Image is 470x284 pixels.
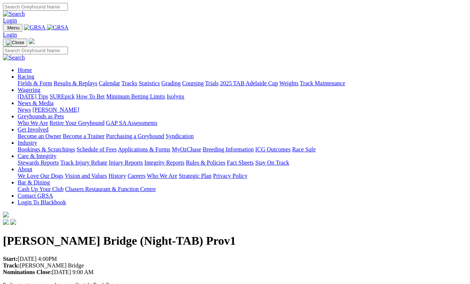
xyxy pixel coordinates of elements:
a: 2025 TAB Adelaide Cup [220,80,278,86]
div: News & Media [18,107,467,113]
a: Bar & Dining [18,179,50,186]
div: About [18,173,467,179]
img: GRSA [24,24,46,31]
a: Trials [205,80,218,86]
a: Injury Reports [109,159,143,166]
a: Cash Up Your Club [18,186,64,192]
a: News [18,107,31,113]
a: Home [18,67,32,73]
a: Integrity Reports [144,159,184,166]
a: Wagering [18,87,40,93]
a: We Love Our Dogs [18,173,63,179]
div: Wagering [18,93,467,100]
a: Coursing [182,80,204,86]
a: Isolynx [167,93,184,100]
input: Search [3,3,68,11]
a: Retire Your Greyhound [50,120,105,126]
div: Industry [18,146,467,153]
a: Results & Replays [54,80,97,86]
a: [PERSON_NAME] [32,107,79,113]
div: Get Involved [18,133,467,140]
a: Privacy Policy [213,173,247,179]
a: Breeding Information [203,146,254,152]
a: [DATE] Tips [18,93,48,100]
button: Toggle navigation [3,24,22,32]
a: Track Maintenance [300,80,345,86]
a: About [18,166,32,172]
a: Login To Blackbook [18,199,66,205]
a: Stay On Track [255,159,289,166]
a: Grading [162,80,181,86]
a: Applications & Forms [118,146,170,152]
a: Login [3,17,17,24]
a: GAP SA Assessments [106,120,158,126]
a: Stewards Reports [18,159,59,166]
a: How To Bet [76,93,105,100]
a: SUREpick [50,93,75,100]
a: Rules & Policies [186,159,225,166]
button: Toggle navigation [3,39,27,47]
strong: Track: [3,262,20,269]
strong: Start: [3,256,18,262]
a: Greyhounds as Pets [18,113,64,119]
a: Tracks [122,80,137,86]
div: Care & Integrity [18,159,467,166]
a: Track Injury Rebate [60,159,107,166]
a: Schedule of Fees [76,146,116,152]
input: Search [3,47,68,54]
div: Bar & Dining [18,186,467,193]
a: Bookings & Scratchings [18,146,75,152]
img: Close [6,40,24,46]
a: Racing [18,73,34,80]
a: Contact GRSA [18,193,53,199]
img: twitter.svg [10,219,16,225]
a: Care & Integrity [18,153,57,159]
a: Fact Sheets [227,159,254,166]
strong: Nominations Close: [3,269,52,275]
a: History [108,173,126,179]
img: logo-grsa-white.png [29,38,35,44]
p: [DATE] 4:00PM [PERSON_NAME] Bridge [DATE] 9:00 AM [3,256,467,276]
a: Become a Trainer [63,133,105,139]
a: Get Involved [18,126,48,133]
a: Careers [127,173,145,179]
a: Statistics [139,80,160,86]
a: ICG Outcomes [255,146,290,152]
img: facebook.svg [3,219,9,225]
a: Syndication [166,133,194,139]
a: Strategic Plan [179,173,211,179]
div: Greyhounds as Pets [18,120,467,126]
a: Calendar [99,80,120,86]
a: News & Media [18,100,54,106]
a: Purchasing a Greyhound [106,133,164,139]
span: Menu [7,25,19,30]
a: Race Safe [292,146,315,152]
a: Fields & Form [18,80,52,86]
h1: [PERSON_NAME] Bridge (Night-TAB) Prov1 [3,234,467,248]
a: Who We Are [18,120,48,126]
a: Who We Are [147,173,177,179]
a: Become an Owner [18,133,61,139]
a: Chasers Restaurant & Function Centre [65,186,156,192]
img: Search [3,54,25,61]
a: Minimum Betting Limits [106,93,165,100]
img: Search [3,11,25,17]
div: Racing [18,80,467,87]
a: Vision and Values [65,173,107,179]
img: logo-grsa-white.png [3,212,9,218]
img: GRSA [47,24,69,31]
a: MyOzChase [172,146,201,152]
a: Weights [279,80,299,86]
a: Industry [18,140,37,146]
a: Login [3,32,17,38]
